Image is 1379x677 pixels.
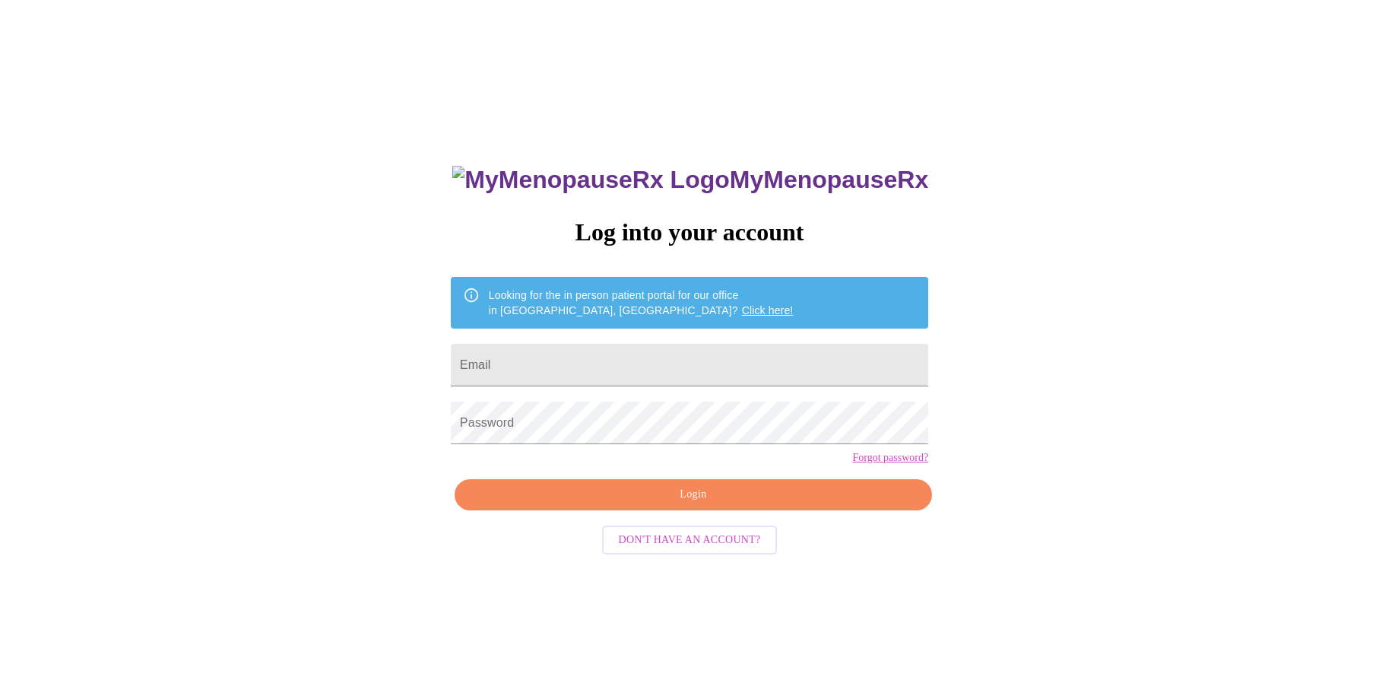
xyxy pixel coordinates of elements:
h3: MyMenopauseRx [452,166,928,194]
span: Don't have an account? [619,531,761,550]
a: Forgot password? [852,452,928,464]
h3: Log into your account [451,218,928,246]
a: Don't have an account? [598,532,781,545]
button: Don't have an account? [602,526,778,555]
img: MyMenopauseRx Logo [452,166,729,194]
a: Click here! [742,304,794,316]
div: Looking for the in person patient portal for our office in [GEOGRAPHIC_DATA], [GEOGRAPHIC_DATA]? [489,281,794,324]
button: Login [455,479,932,510]
span: Login [472,485,915,504]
